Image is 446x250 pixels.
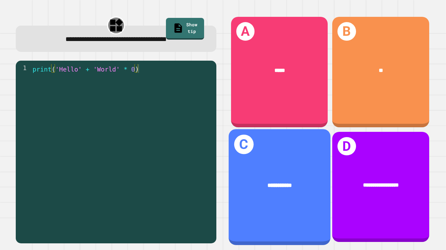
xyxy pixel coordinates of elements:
[234,134,253,154] h1: C
[236,22,255,41] h1: A
[337,22,356,41] h1: B
[337,137,356,156] h1: D
[16,64,31,73] div: 1
[166,18,204,40] a: Show tip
